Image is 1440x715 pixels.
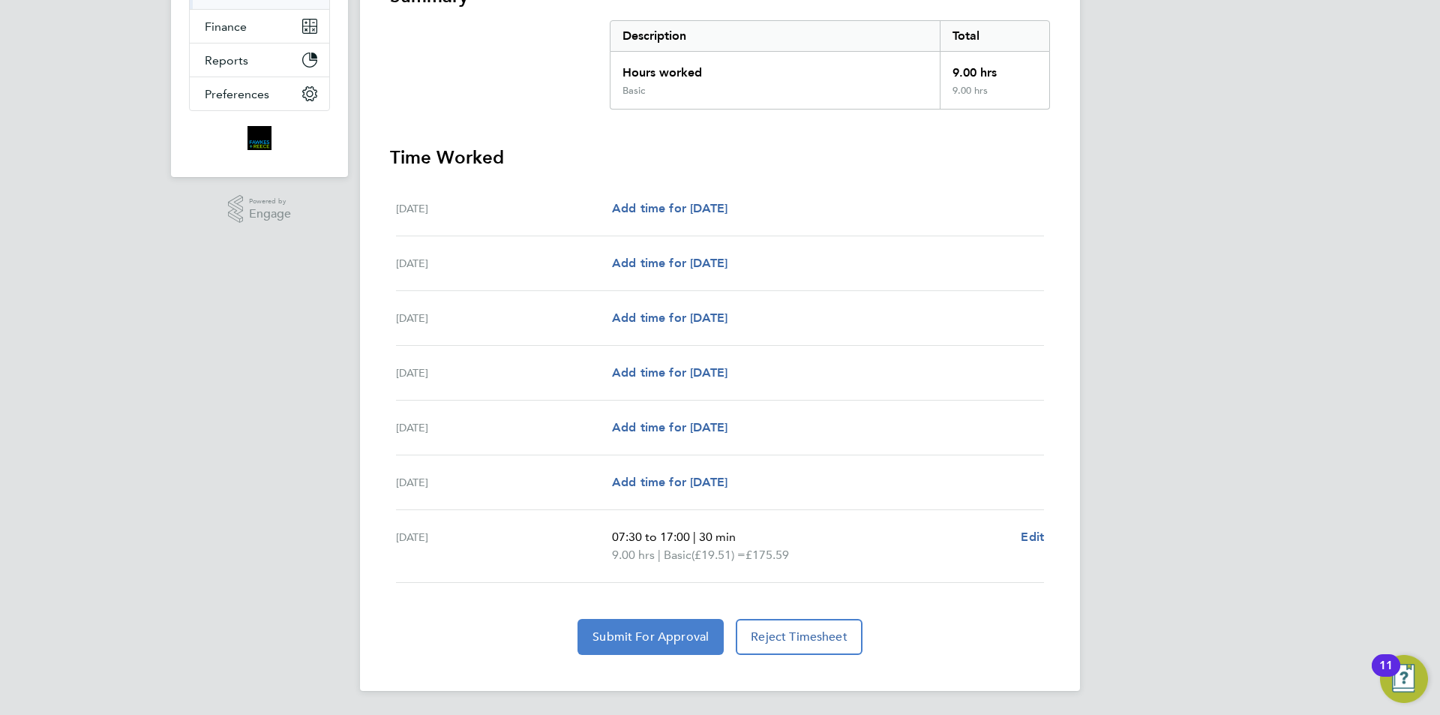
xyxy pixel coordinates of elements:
div: 9.00 hrs [940,52,1049,85]
span: Finance [205,20,247,34]
span: Reject Timesheet [751,629,847,644]
a: Add time for [DATE] [612,419,727,437]
div: [DATE] [396,364,612,382]
span: 9.00 hrs [612,548,655,562]
button: Preferences [190,77,329,110]
button: Reports [190,44,329,77]
div: 9.00 hrs [940,85,1049,109]
a: Add time for [DATE] [612,473,727,491]
span: 07:30 to 17:00 [612,530,690,544]
div: 11 [1379,665,1393,685]
div: Description [610,21,940,51]
div: Total [940,21,1049,51]
span: Submit For Approval [592,629,709,644]
span: Add time for [DATE] [612,475,727,489]
a: Powered byEngage [228,195,292,224]
span: | [693,530,696,544]
div: Basic [622,85,645,97]
div: [DATE] [396,528,612,564]
span: | [658,548,661,562]
span: Basic [664,546,691,564]
span: £175.59 [745,548,789,562]
a: Add time for [DATE] [612,254,727,272]
span: 30 min [699,530,736,544]
a: Add time for [DATE] [612,200,727,218]
button: Finance [190,10,329,43]
h3: Time Worked [390,146,1050,170]
span: Edit [1021,530,1044,544]
span: Add time for [DATE] [612,201,727,215]
div: Hours worked [610,52,940,85]
span: Add time for [DATE] [612,311,727,325]
a: Add time for [DATE] [612,309,727,327]
span: (£19.51) = [691,548,745,562]
span: Preferences [205,87,269,101]
span: Powered by [249,195,291,208]
span: Engage [249,208,291,221]
div: [DATE] [396,473,612,491]
div: Summary [610,20,1050,110]
div: [DATE] [396,254,612,272]
a: Add time for [DATE] [612,364,727,382]
button: Open Resource Center, 11 new notifications [1380,655,1428,703]
span: Add time for [DATE] [612,420,727,434]
img: bromak-logo-retina.png [247,126,271,150]
a: Edit [1021,528,1044,546]
div: [DATE] [396,309,612,327]
button: Reject Timesheet [736,619,862,655]
div: [DATE] [396,419,612,437]
button: Submit For Approval [577,619,724,655]
div: [DATE] [396,200,612,218]
span: Reports [205,53,248,68]
span: Add time for [DATE] [612,256,727,270]
span: Add time for [DATE] [612,365,727,380]
a: Go to home page [189,126,330,150]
